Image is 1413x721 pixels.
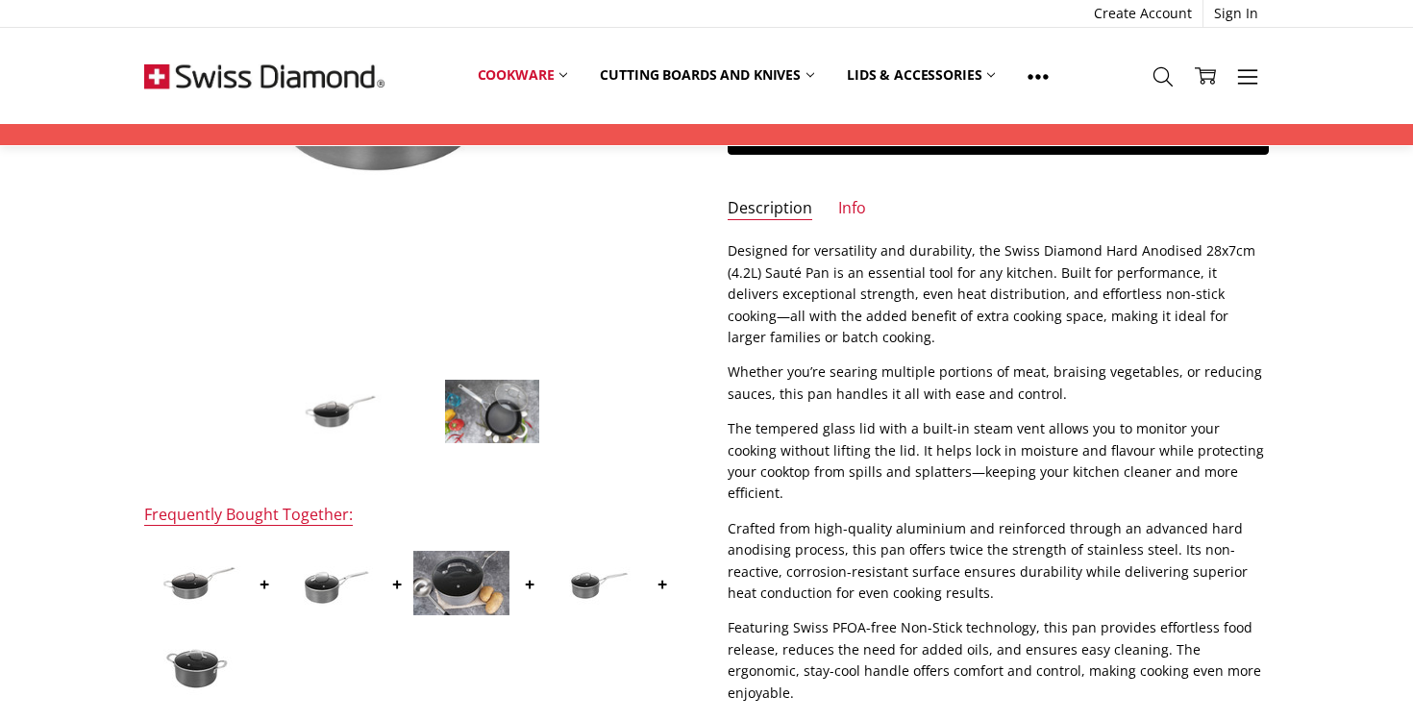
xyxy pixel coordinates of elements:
p: Whether you’re searing multiple portions of meat, braising vegetables, or reducing sauces, this p... [728,361,1269,405]
p: The tempered glass lid with a built-in steam vent allows you to monitor your cooking without lift... [728,418,1269,505]
a: Info [838,198,866,220]
a: Description [728,198,812,220]
img: Free Shipping On Every Order [144,28,384,124]
img: Swiss Diamond Hard Anodised 24x11cm 4.8l Non Stick Casserole w glass lid [148,634,244,698]
p: Crafted from high-quality aluminium and reinforced through an advanced hard anodising process, th... [728,518,1269,605]
a: Cookware [461,54,584,96]
img: Swiss Diamond Hard Anodised 28x7cm 4.2LNon Stick Sautepan w glass lid &helper handle [289,379,385,444]
img: Swiss Diamond Hard Anodised 16x7.5cm 1.5L Non Stick Saucepan w Glass lid [546,551,642,615]
img: Swiss Diamond Hard Anodised 20x9.5cm 2.8L Non Stick Saucepan w Glass lid [413,551,509,615]
img: Swiss Diamond Hard Anodised 28x7cm 4.2LNon Stick Sautepan w glass lid &helper handle [444,379,540,444]
p: Featuring Swiss PFOA-free Non-Stick technology, this pan provides effortless food release, reduce... [728,617,1269,704]
p: Designed for versatility and durability, the Swiss Diamond Hard Anodised 28x7cm (4.2L) Sauté Pan ... [728,240,1269,348]
div: Frequently Bought Together: [144,505,353,527]
a: Cutting boards and knives [583,54,830,96]
img: Swiss Diamond Hard Anodised 18x8cm 1.9L Non Stick Saucepan w Glass lid [281,551,377,615]
a: Show All [1011,54,1065,97]
a: Lids & Accessories [830,54,1011,96]
img: Swiss Diamond Hard Anodised 24x7cm 3L Non Stick Sautepan w glass lid &helper handle [148,551,244,615]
